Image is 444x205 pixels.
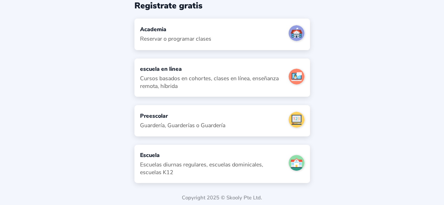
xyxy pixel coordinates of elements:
[140,35,211,43] div: Reservar o programar clases
[140,75,283,90] div: Cursos basados en cohortes, clases en línea, enseñanza remota, híbrida
[140,161,283,176] div: Escuelas diurnas regulares, escuelas dominicales, escuelas K12
[140,26,211,33] div: Academia
[140,112,225,120] div: Preescolar
[140,151,283,159] div: Escuela
[140,65,283,73] div: escuela en linea
[140,122,225,129] div: Guardería, Guarderías o Guardería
